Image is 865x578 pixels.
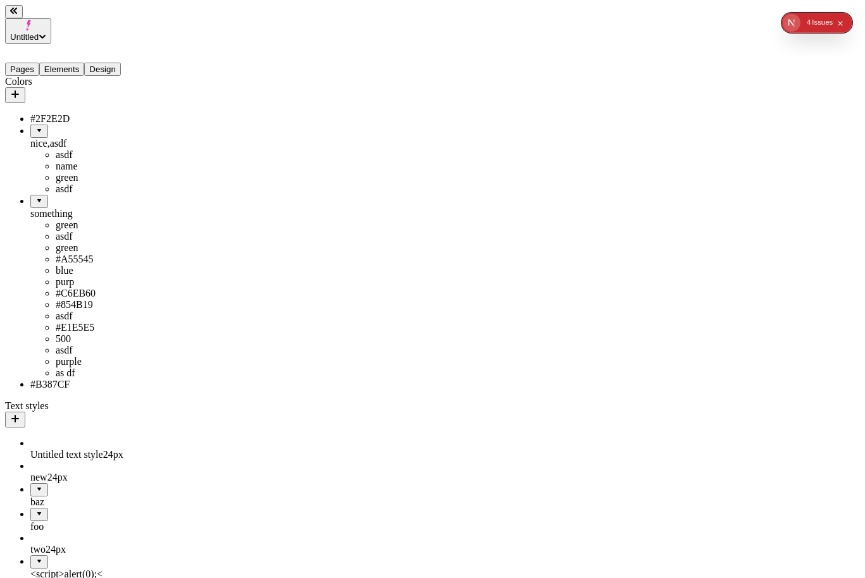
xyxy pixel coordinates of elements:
span: 24 px [47,472,68,483]
button: Untitled [5,18,51,44]
div: as df [56,367,157,379]
div: two [30,544,157,555]
div: foo [30,521,157,532]
div: 500 [56,333,157,345]
div: name [56,161,157,172]
div: asdf [56,149,157,161]
div: blue [56,265,157,276]
div: Colors [5,76,157,87]
button: Elements [39,63,85,76]
div: something [30,208,157,219]
button: Design [84,63,121,76]
span: 24 px [103,449,123,460]
div: Text styles [5,400,157,412]
div: purp [56,276,157,288]
div: #E1E5E5 [56,322,157,333]
div: asdf [56,231,157,242]
div: asdf [56,311,157,322]
span: Untitled [10,32,39,42]
div: #854B19 [56,299,157,311]
div: #B387CF [30,379,157,390]
div: Untitled text style [30,449,157,460]
div: #C6EB60 [56,288,157,299]
div: green [56,242,157,254]
div: nice,asdf [30,138,157,149]
div: #A55545 [56,254,157,265]
div: baz [30,496,157,508]
div: #2F2E2D [30,113,157,125]
div: green [56,172,157,183]
div: asdf [56,183,157,195]
div: purple [56,356,157,367]
div: asdf [56,345,157,356]
span: 24 px [46,544,66,555]
div: green [56,219,157,231]
div: new [30,472,157,483]
button: Pages [5,63,39,76]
